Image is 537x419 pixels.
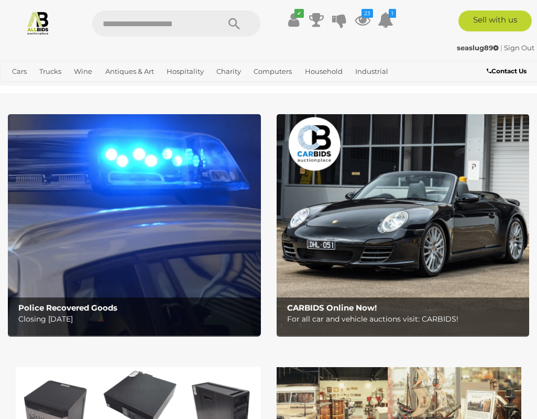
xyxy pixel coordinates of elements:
[85,80,115,97] a: Sports
[120,80,203,97] a: [GEOGRAPHIC_DATA]
[287,313,524,326] p: For all car and vehicle auctions visit: CARBIDS!
[487,65,529,77] a: Contact Us
[53,80,81,97] a: Office
[458,10,532,31] a: Sell with us
[8,80,49,97] a: Jewellery
[8,114,261,336] img: Police Recovered Goods
[378,10,393,29] a: 1
[8,63,31,80] a: Cars
[389,9,396,18] i: 1
[504,43,534,52] a: Sign Out
[249,63,296,80] a: Computers
[208,10,260,37] button: Search
[487,67,527,75] b: Contact Us
[287,303,377,313] b: CARBIDS Online Now!
[8,114,261,336] a: Police Recovered Goods Police Recovered Goods Closing [DATE]
[500,43,502,52] span: |
[301,63,347,80] a: Household
[18,303,117,313] b: Police Recovered Goods
[70,63,96,80] a: Wine
[18,313,255,326] p: Closing [DATE]
[286,10,301,29] a: ✔
[355,10,370,29] a: 23
[212,63,245,80] a: Charity
[277,114,530,336] a: CARBIDS Online Now! CARBIDS Online Now! For all car and vehicle auctions visit: CARBIDS!
[101,63,158,80] a: Antiques & Art
[277,114,530,336] img: CARBIDS Online Now!
[457,43,499,52] strong: seaslug89
[351,63,392,80] a: Industrial
[35,63,65,80] a: Trucks
[26,10,50,35] img: Allbids.com.au
[361,9,373,18] i: 23
[162,63,208,80] a: Hospitality
[294,9,304,18] i: ✔
[457,43,500,52] a: seaslug89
